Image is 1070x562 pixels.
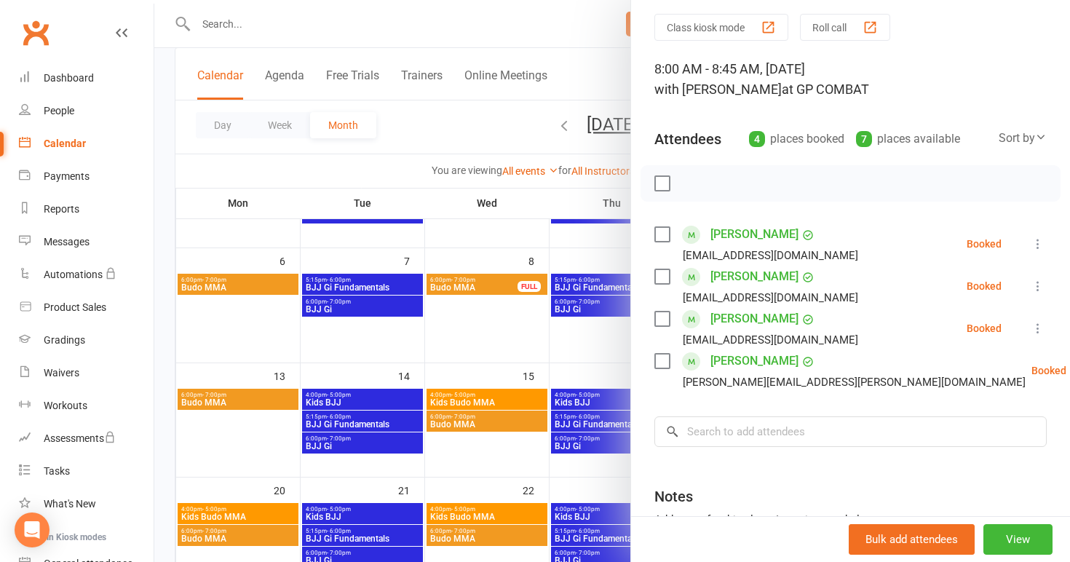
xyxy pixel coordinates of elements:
[749,131,765,147] div: 4
[19,291,154,324] a: Product Sales
[967,323,1002,333] div: Booked
[999,129,1047,148] div: Sort by
[19,258,154,291] a: Automations
[749,129,844,149] div: places booked
[654,129,721,149] div: Attendees
[44,334,85,346] div: Gradings
[19,62,154,95] a: Dashboard
[44,72,94,84] div: Dashboard
[19,160,154,193] a: Payments
[683,331,858,349] div: [EMAIL_ADDRESS][DOMAIN_NAME]
[983,524,1053,555] button: View
[782,82,869,97] span: at GP COMBAT
[856,129,960,149] div: places available
[654,82,782,97] span: with [PERSON_NAME]
[710,307,798,331] a: [PERSON_NAME]
[44,236,90,248] div: Messages
[654,14,788,41] button: Class kiosk mode
[19,357,154,389] a: Waivers
[17,15,54,51] a: Clubworx
[800,14,890,41] button: Roll call
[44,498,96,510] div: What's New
[44,367,79,379] div: Waivers
[967,281,1002,291] div: Booked
[44,203,79,215] div: Reports
[19,488,154,521] a: What's New
[856,131,872,147] div: 7
[44,105,74,116] div: People
[19,127,154,160] a: Calendar
[44,400,87,411] div: Workouts
[44,138,86,149] div: Calendar
[849,524,975,555] button: Bulk add attendees
[710,265,798,288] a: [PERSON_NAME]
[44,170,90,182] div: Payments
[19,455,154,488] a: Tasks
[44,465,70,477] div: Tasks
[654,416,1047,447] input: Search to add attendees
[19,95,154,127] a: People
[19,193,154,226] a: Reports
[44,269,103,280] div: Automations
[1031,365,1066,376] div: Booked
[19,389,154,422] a: Workouts
[683,288,858,307] div: [EMAIL_ADDRESS][DOMAIN_NAME]
[15,512,49,547] div: Open Intercom Messenger
[683,373,1026,392] div: [PERSON_NAME][EMAIL_ADDRESS][PERSON_NAME][DOMAIN_NAME]
[44,432,116,444] div: Assessments
[654,59,1047,100] div: 8:00 AM - 8:45 AM, [DATE]
[19,422,154,455] a: Assessments
[683,246,858,265] div: [EMAIL_ADDRESS][DOMAIN_NAME]
[19,324,154,357] a: Gradings
[44,301,106,313] div: Product Sales
[967,239,1002,249] div: Booked
[710,349,798,373] a: [PERSON_NAME]
[710,223,798,246] a: [PERSON_NAME]
[654,486,693,507] div: Notes
[19,226,154,258] a: Messages
[654,511,1047,529] div: Add notes for this class / appointment below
